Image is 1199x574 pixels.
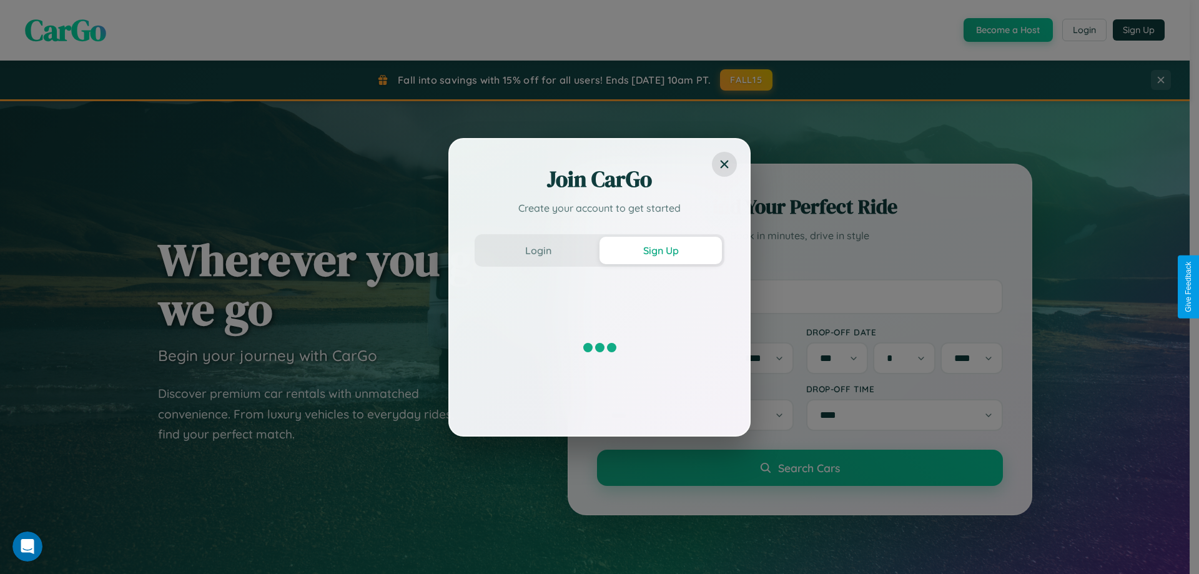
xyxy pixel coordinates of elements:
button: Login [477,237,599,264]
p: Create your account to get started [475,200,724,215]
iframe: Intercom live chat [12,532,42,562]
div: Give Feedback [1184,262,1193,312]
h2: Join CarGo [475,164,724,194]
button: Sign Up [599,237,722,264]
